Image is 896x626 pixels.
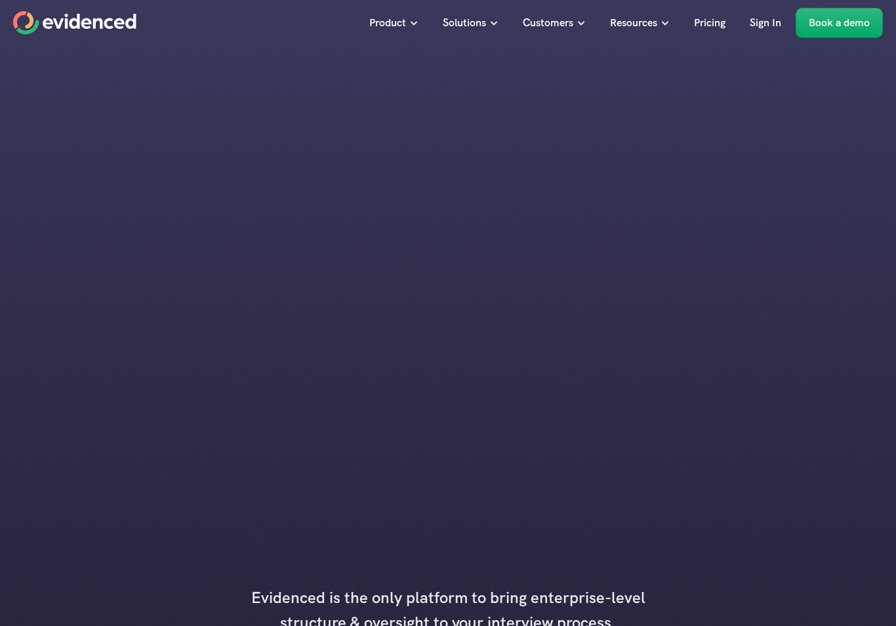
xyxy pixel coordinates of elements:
[369,14,406,31] p: Product
[796,8,883,38] a: Book a demo
[13,11,136,35] a: Home
[610,14,657,31] p: Resources
[740,8,791,38] a: Sign In
[694,14,725,31] p: Pricing
[809,14,870,31] p: Book a demo
[373,144,523,188] h1: Run interviews you can rely on.
[750,14,781,31] p: Sign In
[443,14,486,31] p: Solutions
[684,8,735,38] a: Pricing
[523,14,573,31] p: Customers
